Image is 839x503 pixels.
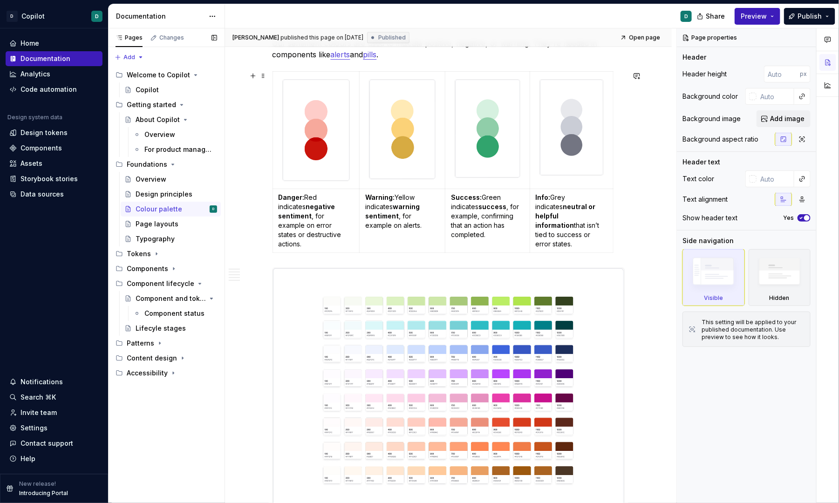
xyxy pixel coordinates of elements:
div: Overview [144,130,175,139]
div: Background color [682,92,738,101]
input: Auto [757,88,794,105]
a: Overview [130,127,221,142]
strong: Danger: [279,193,305,201]
div: For product managers [144,145,215,154]
span: Preview [741,12,767,21]
div: Foundations [112,157,221,172]
p: Introducing Portal [19,489,68,497]
strong: Success: [451,193,482,201]
div: Invite team [20,408,57,417]
p: Grey indicates that isn’t tied to success or error states. [536,193,607,249]
div: Assets [20,159,42,168]
div: Accessibility [112,366,221,381]
div: Overview [136,175,166,184]
div: Accessibility [127,368,168,378]
a: Page layouts [121,217,221,231]
input: Auto [764,66,800,82]
span: Open page [629,34,660,41]
strong: warning sentiment [365,203,421,220]
p: px [800,70,807,78]
label: Yes [783,214,794,222]
input: Auto [757,170,794,187]
div: Design tokens [20,128,68,137]
button: DCopilotD [2,6,106,26]
a: Overview [121,172,221,187]
button: Add [112,51,147,64]
a: Design principles [121,187,221,202]
div: Getting started [112,97,221,112]
a: Open page [617,31,664,44]
strong: success [478,203,506,211]
div: D [212,204,214,214]
div: Search ⌘K [20,393,56,402]
a: Component and token lifecycle [121,291,221,306]
a: For product managers [130,142,221,157]
div: Storybook stories [20,174,78,184]
div: published this page on [DATE] [280,34,363,41]
img: 3857b745-8ef8-46b9-b81c-967cf920574f.jpg [540,80,603,175]
p: Red indicates , for example on error states or destructive actions. [279,193,354,249]
span: Add [123,54,135,61]
div: Components [127,264,168,273]
div: Contact support [20,439,73,448]
div: Text color [682,174,714,184]
div: Copilot [21,12,45,21]
div: Documentation [116,12,204,21]
a: alerts [331,50,350,59]
a: Lifecyle stages [121,321,221,336]
button: Share [692,8,731,25]
span: Publish [798,12,822,21]
div: Content design [127,353,177,363]
div: About Copilot [136,115,180,124]
button: Notifications [6,374,102,389]
a: Copilot [121,82,221,97]
strong: Info: [536,193,551,201]
div: Text alignment [682,195,728,204]
a: pills [363,50,377,59]
img: 33423f16-a714-49db-a4d0-fff74534654a.jpg [455,80,520,177]
div: Component lifecycle [127,279,194,288]
div: Page tree [112,68,221,381]
a: Analytics [6,67,102,82]
a: Invite team [6,405,102,420]
div: Help [20,454,35,463]
strong: negative sentiment [279,203,337,220]
button: Search ⌘K [6,390,102,405]
div: Components [112,261,221,276]
div: Component lifecycle [112,276,221,291]
a: Data sources [6,187,102,202]
a: Settings [6,421,102,435]
div: Header text [682,157,720,167]
div: Header height [682,69,727,79]
div: D [7,11,18,22]
p: New release! [19,480,56,488]
div: Settings [20,423,48,433]
div: Lifecyle stages [136,324,186,333]
div: Header [682,53,706,62]
a: Components [6,141,102,156]
div: Background aspect ratio [682,135,758,144]
button: Add image [757,110,811,127]
strong: Warning: [365,193,395,201]
div: Colour palette [136,204,182,214]
span: [PERSON_NAME] [232,34,279,41]
a: Typography [121,231,221,246]
div: Patterns [127,339,154,348]
div: Content design [112,351,221,366]
div: Tokens [112,246,221,261]
div: Component status [144,309,205,318]
span: Share [706,12,725,21]
a: Design tokens [6,125,102,140]
div: Visible [704,294,723,302]
div: Notifications [20,377,63,387]
div: Patterns [112,336,221,351]
div: Design system data [7,114,62,121]
p: Our sentiment colours are used to indicate positive, negative, or warning. They're needed in comp... [273,38,625,60]
div: Typography [136,234,175,244]
strong: neutral or helpful information [536,203,597,229]
div: Component and token lifecycle [136,294,206,303]
img: cf6f187d-fc3e-45eb-9b75-773f61a0c8ea.jpg [369,80,435,178]
div: D [684,13,688,20]
a: Home [6,36,102,51]
div: Page layouts [136,219,178,229]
